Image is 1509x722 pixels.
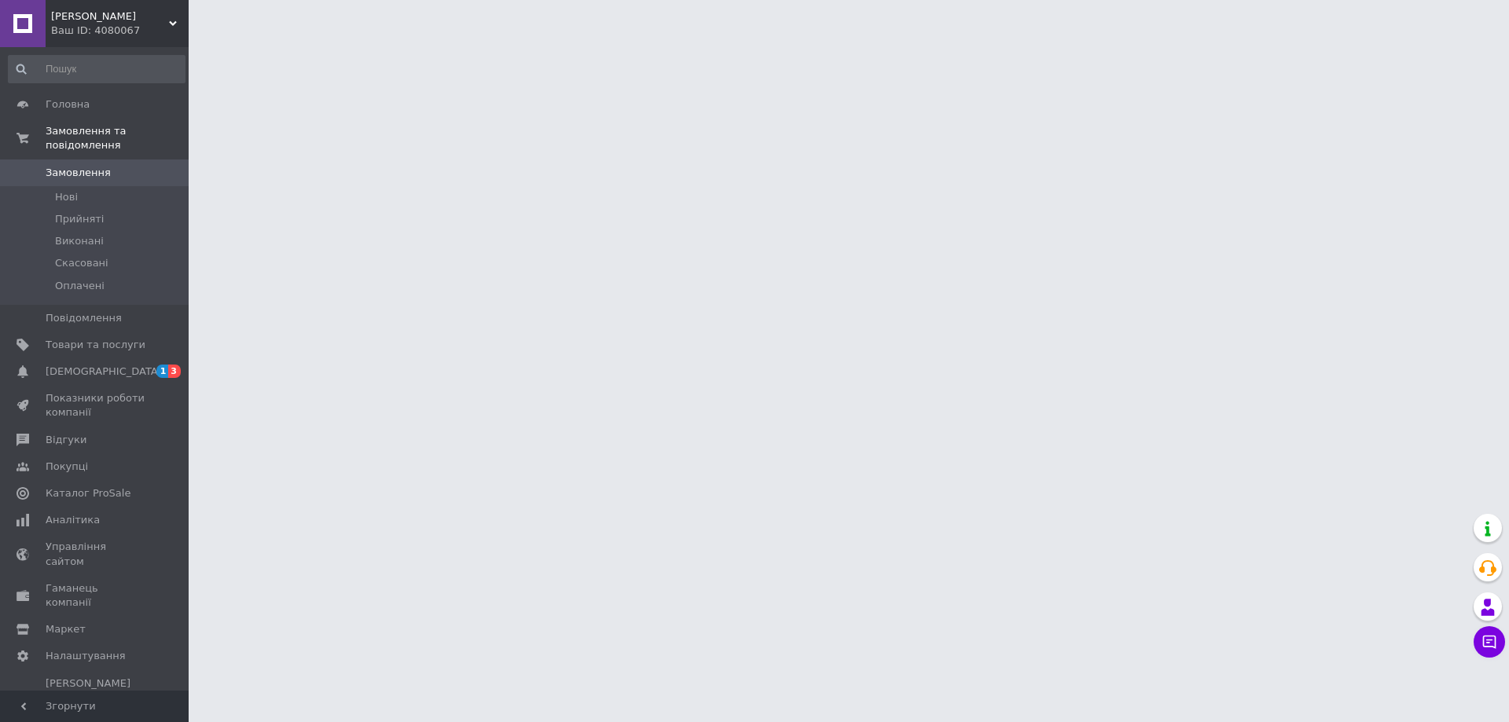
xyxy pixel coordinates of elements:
span: Міку Шоп [51,9,169,24]
span: Показники роботи компанії [46,391,145,420]
span: Покупці [46,460,88,474]
span: Каталог ProSale [46,486,130,500]
span: Налаштування [46,649,126,663]
span: Скасовані [55,256,108,270]
button: Чат з покупцем [1474,626,1505,658]
span: Замовлення [46,166,111,180]
input: Пошук [8,55,185,83]
span: Нові [55,190,78,204]
span: Управління сайтом [46,540,145,568]
span: Відгуки [46,433,86,447]
span: Аналітика [46,513,100,527]
span: Маркет [46,622,86,636]
span: [DEMOGRAPHIC_DATA] [46,365,162,379]
span: 3 [168,365,181,378]
span: Прийняті [55,212,104,226]
span: [PERSON_NAME] та рахунки [46,676,145,720]
span: Замовлення та повідомлення [46,124,189,152]
div: Ваш ID: 4080067 [51,24,189,38]
span: 1 [156,365,169,378]
span: Оплачені [55,279,105,293]
span: Повідомлення [46,311,122,325]
span: Головна [46,97,90,112]
span: Товари та послуги [46,338,145,352]
span: Гаманець компанії [46,581,145,610]
span: Виконані [55,234,104,248]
